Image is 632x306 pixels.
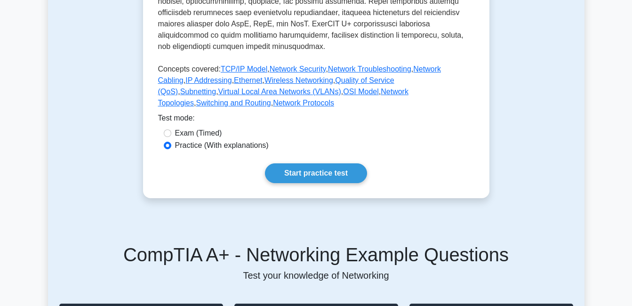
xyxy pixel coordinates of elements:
[264,76,333,84] a: Wireless Networking
[196,99,271,107] a: Switching and Routing
[265,163,367,183] a: Start practice test
[343,88,379,96] a: OSI Model
[328,65,411,73] a: Network Troubleshooting
[158,88,408,107] a: Network Topologies
[59,243,573,266] h5: CompTIA A+ - Networking Example Questions
[158,65,441,84] a: Network Cabling
[270,65,326,73] a: Network Security
[158,76,394,96] a: Quality of Service (QoS)
[234,76,262,84] a: Ethernet
[175,128,222,139] label: Exam (Timed)
[180,88,216,96] a: Subnetting
[175,140,269,151] label: Practice (With explanations)
[273,99,334,107] a: Network Protocols
[218,88,341,96] a: Virtual Local Area Networks (VLANs)
[158,64,474,113] p: Concepts covered: , , , , , , , , , , , , ,
[221,65,267,73] a: TCP/IP Model
[59,270,573,281] p: Test your knowledge of Networking
[185,76,232,84] a: IP Addressing
[158,113,474,128] div: Test mode:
